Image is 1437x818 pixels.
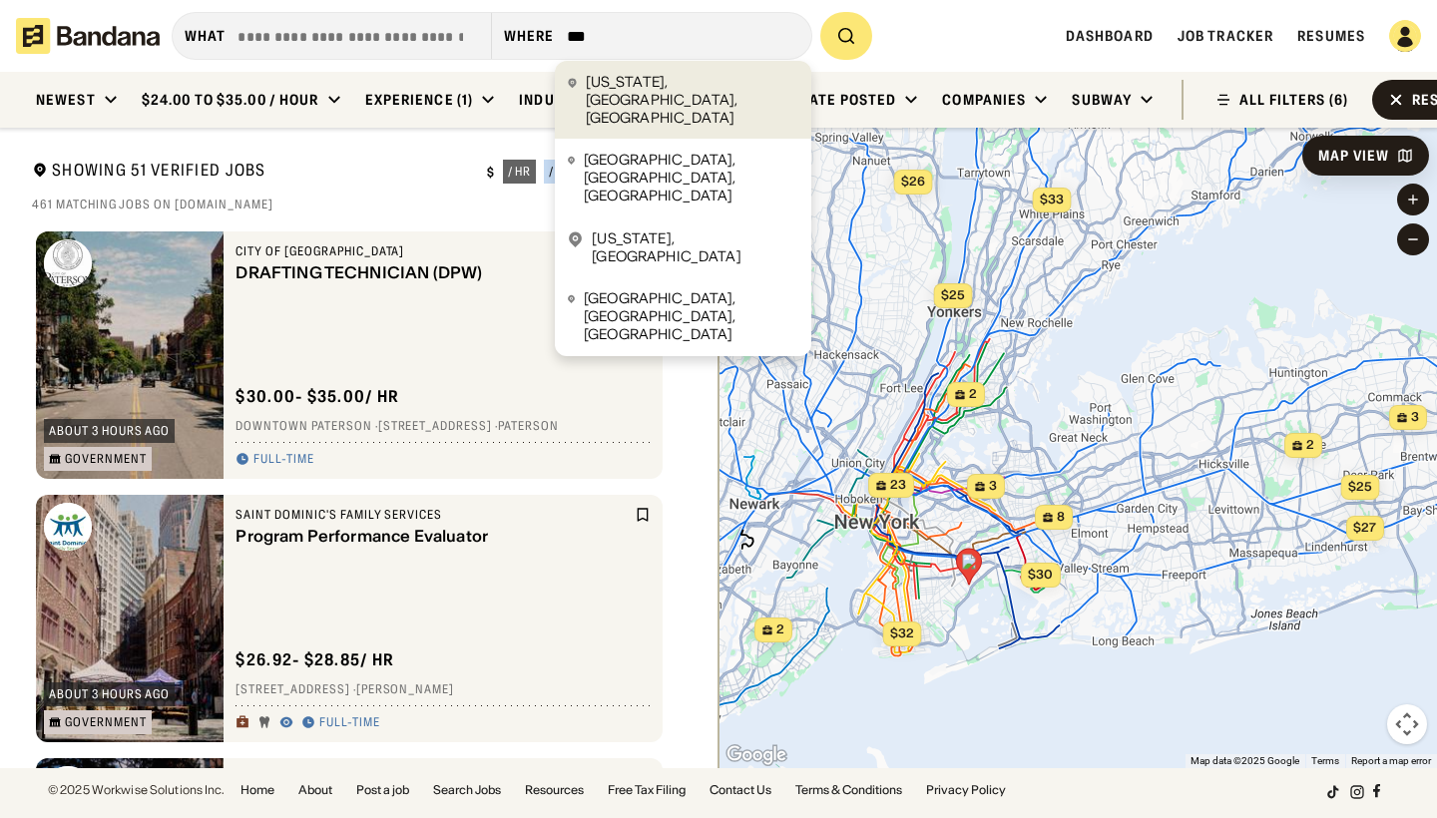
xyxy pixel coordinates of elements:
[942,91,1026,109] div: Companies
[1057,509,1065,526] span: 8
[236,386,399,407] div: $ 30.00 - $35.00 / hr
[901,174,925,189] span: $26
[236,263,631,282] div: DRAFTING TECHNICIAN (DPW)
[608,784,686,796] a: Free Tax Filing
[65,716,147,728] div: Government
[236,682,651,698] div: [STREET_ADDRESS] · [PERSON_NAME]
[723,742,789,768] img: Google
[525,784,584,796] a: Resources
[926,784,1006,796] a: Privacy Policy
[799,91,896,109] div: Date Posted
[44,503,92,551] img: Saint Dominic's Family Services logo
[1297,27,1365,45] a: Resumes
[1318,149,1389,163] div: Map View
[1311,755,1339,766] a: Terms (opens in new tab)
[49,688,170,700] div: about 3 hours ago
[504,27,555,45] div: Where
[44,766,92,814] img: Saint Dominic's Family Services logo
[65,453,147,465] div: Government
[32,160,471,185] div: Showing 51 Verified Jobs
[1239,93,1348,107] div: ALL FILTERS (6)
[185,27,226,45] div: what
[1411,409,1419,426] span: 3
[365,91,474,109] div: Experience (1)
[240,784,274,796] a: Home
[236,527,631,546] div: Program Performance Evaluator
[941,287,965,302] span: $25
[253,452,314,468] div: Full-time
[142,91,319,109] div: $24.00 to $35.00 / hour
[710,784,771,796] a: Contact Us
[1066,27,1154,45] a: Dashboard
[969,386,977,403] span: 2
[298,784,332,796] a: About
[49,425,170,437] div: about 3 hours ago
[44,239,92,287] img: City of Paterson logo
[549,166,576,178] div: / wk
[319,715,380,731] div: Full-time
[356,784,409,796] a: Post a job
[236,419,651,435] div: Downtown Paterson · [STREET_ADDRESS] · Paterson
[1072,91,1132,109] div: Subway
[433,784,501,796] a: Search Jobs
[48,784,225,796] div: © 2025 Workwise Solutions Inc.
[989,478,997,495] span: 3
[1191,755,1299,766] span: Map data ©2025 Google
[584,289,799,344] div: [GEOGRAPHIC_DATA], [GEOGRAPHIC_DATA], [GEOGRAPHIC_DATA]
[890,477,906,494] span: 23
[586,73,799,128] div: [US_STATE], [GEOGRAPHIC_DATA], [GEOGRAPHIC_DATA]
[1306,437,1314,454] span: 2
[236,649,394,670] div: $ 26.92 - $28.85 / hr
[32,197,687,212] div: 461 matching jobs on [DOMAIN_NAME]
[236,243,631,259] div: City of [GEOGRAPHIC_DATA]
[36,91,96,109] div: Newest
[487,165,495,181] div: $
[1387,704,1427,744] button: Map camera controls
[776,621,784,638] span: 2
[508,166,532,178] div: / hr
[890,625,914,640] span: $32
[592,229,799,265] div: [US_STATE], [GEOGRAPHIC_DATA]
[1028,567,1053,582] span: $30
[1351,755,1431,766] a: Report a map error
[519,91,625,109] div: Industries (1)
[584,151,799,205] div: [GEOGRAPHIC_DATA], [GEOGRAPHIC_DATA], [GEOGRAPHIC_DATA]
[32,223,687,769] div: grid
[795,784,902,796] a: Terms & Conditions
[236,507,631,523] div: Saint Dominic's Family Services
[1040,192,1064,206] span: $33
[1348,479,1372,494] span: $25
[16,18,160,54] img: Bandana logotype
[1353,520,1376,535] span: $27
[1178,27,1273,45] a: Job Tracker
[723,742,789,768] a: Open this area in Google Maps (opens a new window)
